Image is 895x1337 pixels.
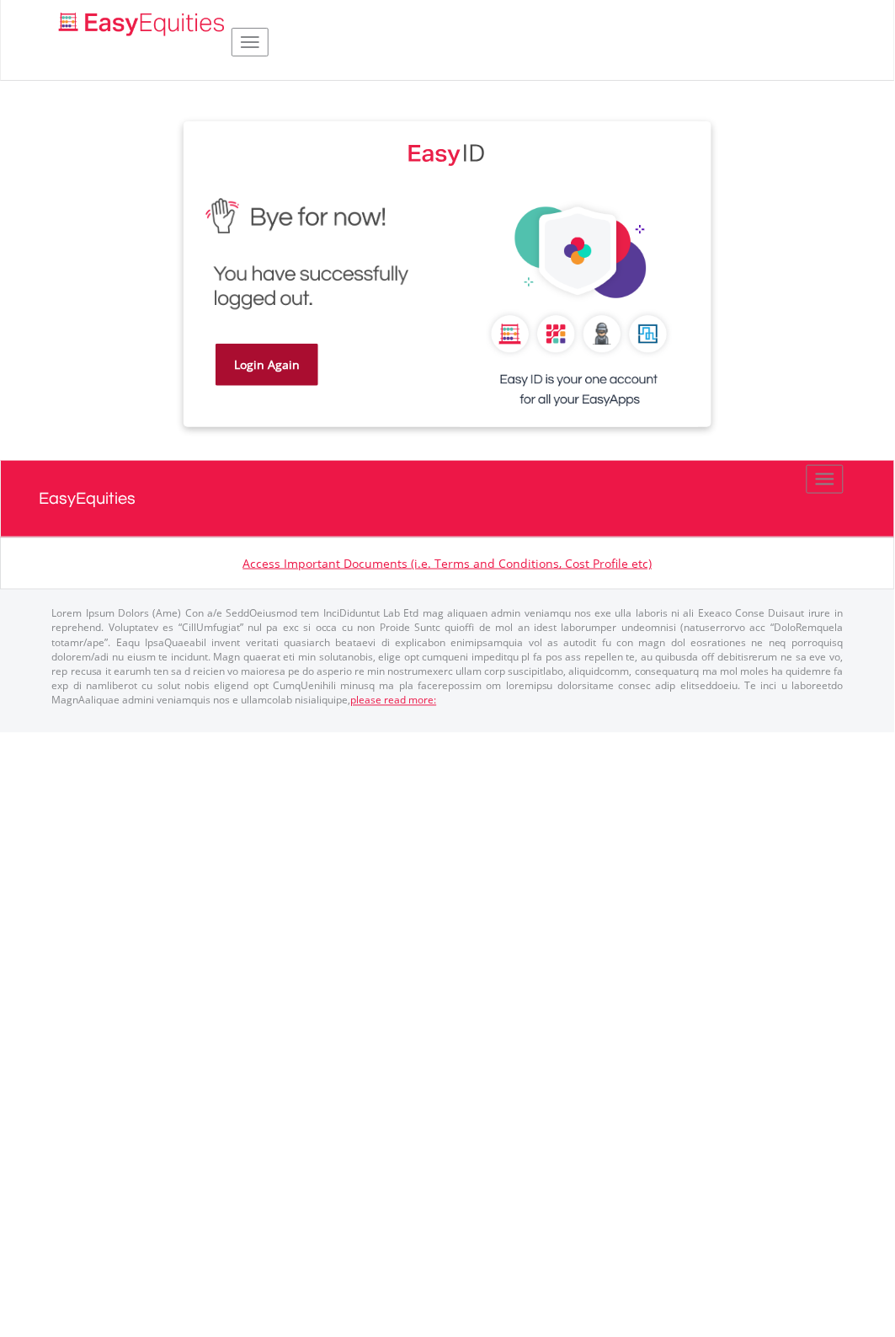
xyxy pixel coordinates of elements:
[52,607,844,708] p: Lorem Ipsum Dolors (Ame) Con a/e SeddOeiusmod tem InciDiduntut Lab Etd mag aliquaen admin veniamq...
[52,4,232,38] a: Home page
[56,10,232,38] img: EasyEquities_Logo.png
[408,138,486,167] img: EasyEquities
[351,693,437,708] a: please read more:
[40,461,856,537] a: EasyEquities
[216,344,318,386] a: Login Again
[460,189,698,427] img: EasyEquities
[243,555,653,571] a: Access Important Documents (i.e. Terms and Conditions, Cost Profile etc)
[196,189,434,320] img: EasyEquities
